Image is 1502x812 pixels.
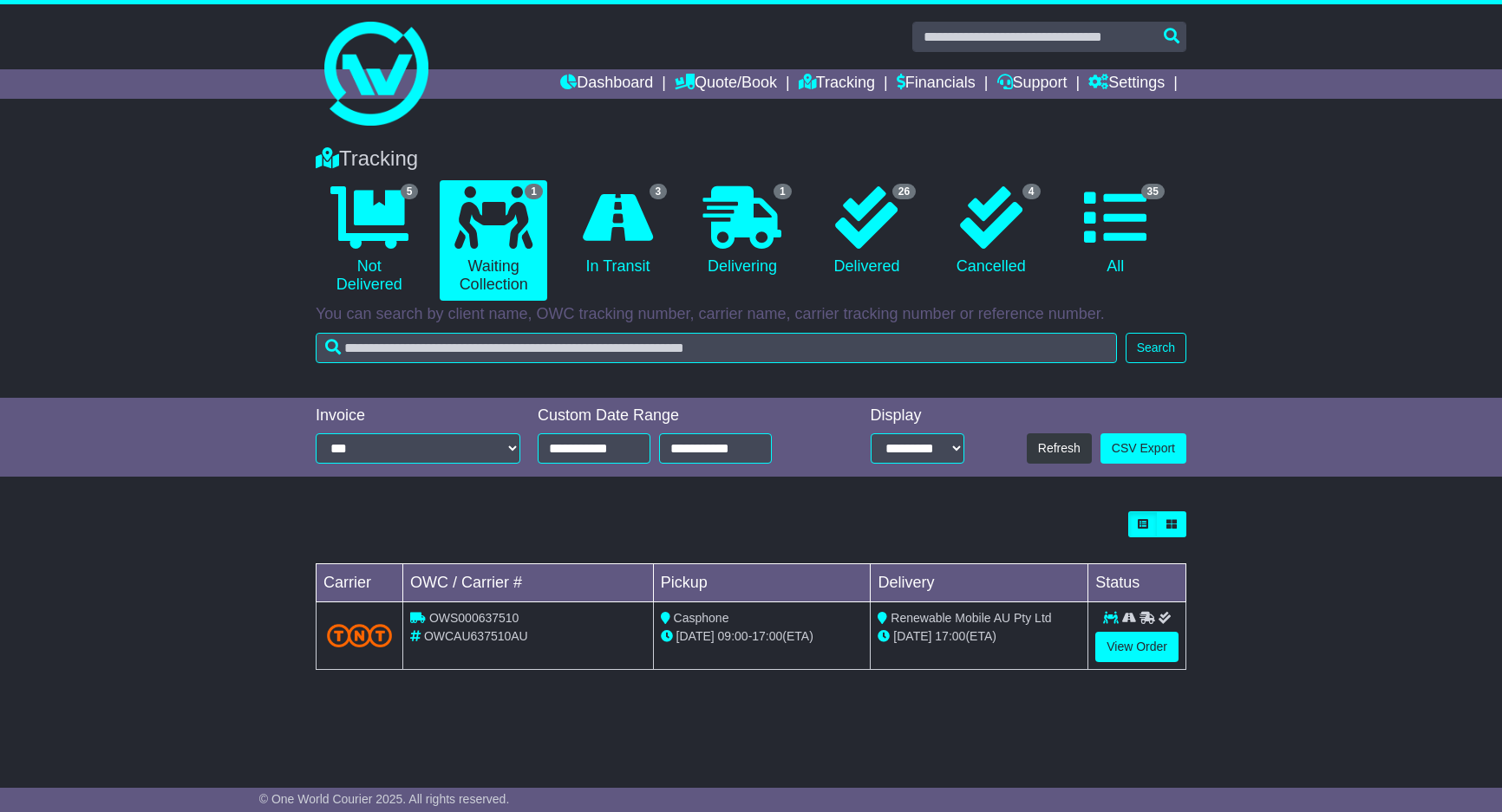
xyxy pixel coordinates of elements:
span: 09:00 [718,629,748,643]
span: 17:00 [935,629,965,643]
td: Delivery [871,564,1088,602]
img: TNT_Domestic.png [327,624,392,647]
a: 26 Delivered [813,180,920,283]
span: 35 [1141,184,1165,199]
a: CSV Export [1100,433,1186,464]
span: Casphone [674,611,729,625]
a: Quote/Book [675,69,777,99]
span: 3 [650,184,668,199]
span: © One World Courier 2025. All rights reserved. [259,792,510,806]
div: - (ETA) [661,627,864,646]
td: Pickup [653,564,871,602]
span: 4 [1022,184,1041,199]
a: Settings [1088,69,1165,99]
td: OWC / Carrier # [403,564,654,602]
td: Carrier [317,564,403,602]
a: Financials [897,69,976,99]
a: Dashboard [560,69,653,99]
a: 1 Waiting Collection [440,180,546,301]
button: Search [1126,333,1186,363]
a: View Order [1095,632,1179,662]
span: 1 [774,184,792,199]
a: 5 Not Delivered [316,180,422,301]
div: Invoice [316,406,520,425]
span: [DATE] [893,629,931,643]
span: 26 [892,184,916,199]
span: [DATE] [676,629,715,643]
span: Renewable Mobile AU Pty Ltd [891,611,1051,625]
td: Status [1088,564,1186,602]
span: 5 [401,184,419,199]
a: Support [997,69,1068,99]
span: OWCAU637510AU [424,629,528,643]
button: Refresh [1027,433,1092,464]
a: 35 All [1062,180,1169,283]
a: 3 In Transit [565,180,671,283]
span: 1 [525,184,543,199]
a: 1 Delivering [689,180,795,283]
a: Tracking [799,69,875,99]
p: You can search by client name, OWC tracking number, carrier name, carrier tracking number or refe... [316,305,1186,324]
div: Tracking [307,146,1195,172]
div: Display [871,406,964,425]
div: Custom Date Range [538,406,816,425]
a: 4 Cancelled [937,180,1044,283]
span: OWS000637510 [429,611,519,625]
div: (ETA) [878,627,1081,646]
span: 17:00 [752,629,782,643]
